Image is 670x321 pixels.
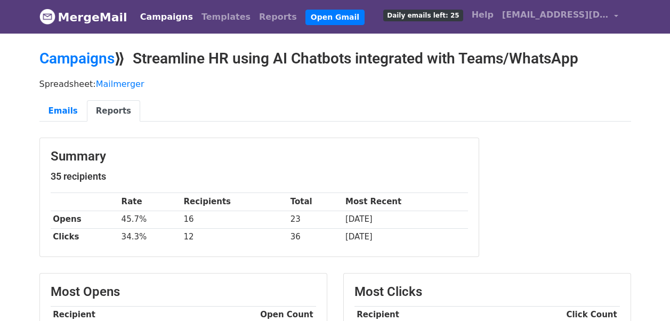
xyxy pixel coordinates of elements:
h5: 35 recipients [51,171,468,182]
p: Spreadsheet: [39,78,631,90]
th: Clicks [51,228,119,246]
td: [DATE] [343,228,467,246]
td: 36 [288,228,343,246]
a: Emails [39,100,87,122]
a: Open Gmail [305,10,365,25]
td: 45.7% [119,211,181,228]
th: Rate [119,193,181,211]
h2: ⟫ Streamline HR using AI Chatbots integrated with Teams/WhatsApp [39,50,631,68]
th: Opens [51,211,119,228]
td: 34.3% [119,228,181,246]
td: 16 [181,211,288,228]
img: MergeMail logo [39,9,55,25]
th: Most Recent [343,193,467,211]
a: Campaigns [136,6,197,28]
span: [EMAIL_ADDRESS][DOMAIN_NAME] [502,9,609,21]
a: Mailmerger [96,79,144,89]
span: Daily emails left: 25 [383,10,463,21]
h3: Most Opens [51,284,316,300]
a: [EMAIL_ADDRESS][DOMAIN_NAME] [498,4,623,29]
td: [DATE] [343,211,467,228]
h3: Most Clicks [354,284,620,300]
a: Campaigns [39,50,115,67]
a: Daily emails left: 25 [379,4,467,26]
td: 23 [288,211,343,228]
h3: Summary [51,149,468,164]
th: Recipients [181,193,288,211]
a: MergeMail [39,6,127,28]
a: Help [467,4,498,26]
th: Total [288,193,343,211]
a: Templates [197,6,255,28]
a: Reports [255,6,301,28]
a: Reports [87,100,140,122]
td: 12 [181,228,288,246]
